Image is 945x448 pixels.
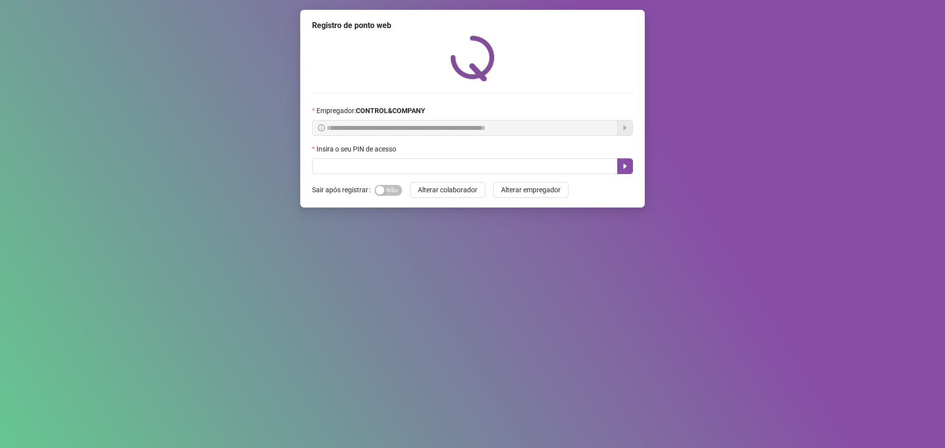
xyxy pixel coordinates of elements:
[450,35,495,81] img: QRPoint
[318,124,325,131] span: info-circle
[312,144,403,154] label: Insira o seu PIN de acesso
[410,182,485,198] button: Alterar colaborador
[356,107,425,115] strong: CONTROL&COMPANY
[312,182,375,198] label: Sair após registrar
[621,162,629,170] span: caret-right
[493,182,568,198] button: Alterar empregador
[418,184,477,195] span: Alterar colaborador
[501,184,561,195] span: Alterar empregador
[312,20,633,31] div: Registro de ponto web
[316,105,425,116] span: Empregador :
